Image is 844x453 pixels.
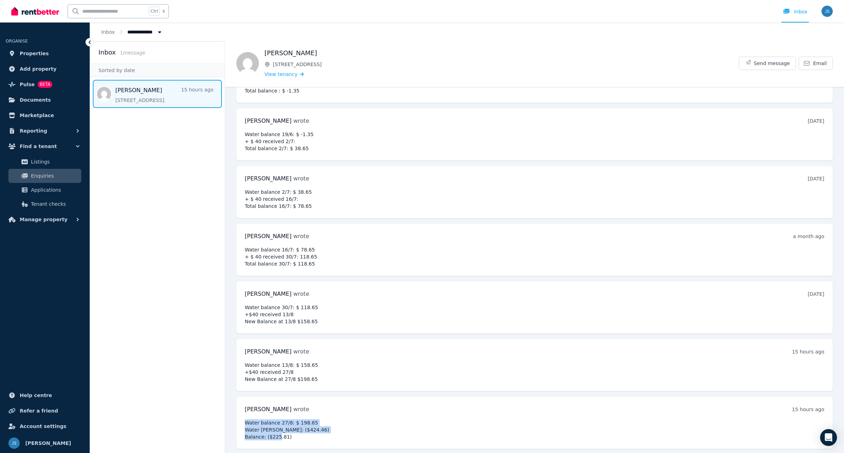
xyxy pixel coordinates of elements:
button: Manage property [6,212,84,226]
span: Documents [20,96,51,104]
span: Account settings [20,422,66,430]
button: Find a tenant [6,139,84,153]
a: Email [799,57,833,70]
span: Reporting [20,127,47,135]
div: Inbox [783,8,807,15]
img: Jason Strange [8,438,20,449]
pre: Water balance 13/8: $ 158.65 +$40 received 27/8 New Balance at 27/8 $198.65 [245,362,824,383]
time: 15 hours ago [792,349,824,355]
span: Listings [31,158,78,166]
span: Help centre [20,391,52,400]
span: BETA [38,81,52,88]
span: Properties [20,49,49,58]
span: [PERSON_NAME] [245,175,292,182]
a: Tenant checks [8,197,81,211]
a: View tenancy [264,71,304,78]
a: Help centre [6,388,84,402]
pre: Water balance 16/7: $ 78.65 + $ 40 received 30/7: 118.65 Total balance 30/7: $ 118.65 [245,246,824,267]
span: Applications [31,186,78,194]
time: 15 hours ago [792,407,824,412]
span: [STREET_ADDRESS] [273,61,739,68]
nav: Message list [90,77,225,111]
span: Marketplace [20,111,54,120]
pre: Water balance 27/8: $ 198.65 Water [PERSON_NAME]: ($424.46) Balance: ($225.81) [245,419,824,440]
span: wrote [293,233,309,240]
pre: Water balance 2/7: $ 38.65 + $ 40 received 16/7: Total balance 16/7: $ 78.65 [245,189,824,210]
span: wrote [293,291,309,297]
span: Pulse [20,80,35,89]
a: PulseBETA [6,77,84,91]
span: [PERSON_NAME] [25,439,71,447]
h1: [PERSON_NAME] [264,48,739,58]
time: [DATE] [808,118,824,124]
span: 1 message [120,50,145,56]
span: [PERSON_NAME] [245,117,292,124]
span: [PERSON_NAME] [245,406,292,413]
a: Marketplace [6,108,84,122]
a: Applications [8,183,81,197]
img: RentBetter [11,6,59,17]
button: Send message [739,57,796,70]
span: [PERSON_NAME] [245,233,292,240]
span: [PERSON_NAME] [245,291,292,297]
a: Inbox [101,29,115,35]
span: k [162,8,165,14]
span: Find a tenant [20,142,57,151]
a: Properties [6,46,84,60]
img: Danielle Hamilton [236,52,259,75]
a: Add property [6,62,84,76]
span: Enquiries [31,172,78,180]
span: View tenancy [264,71,298,78]
span: Tenant checks [31,200,78,208]
span: ORGANISE [6,39,28,44]
span: [PERSON_NAME] [245,348,292,355]
a: [PERSON_NAME]15 hours ago[STREET_ADDRESS]. [115,86,213,104]
span: Ctrl [149,7,160,16]
h2: Inbox [98,47,116,57]
img: Jason Strange [821,6,833,17]
span: Email [813,60,827,67]
span: Add property [20,65,57,73]
a: Account settings [6,419,84,433]
a: Listings [8,155,81,169]
div: Open Intercom Messenger [820,429,837,446]
span: wrote [293,406,309,413]
pre: Water balance 30/7: $ 118.65 +$40 received 13/8 New Balance at 13/8 $158.65 [245,304,824,325]
span: wrote [293,117,309,124]
button: Reporting [6,124,84,138]
time: [DATE] [808,176,824,181]
div: Sorted by date [90,64,225,77]
pre: Water balance 19/6: $ -1.35 + $ 40 received 2/7: Total balance 2/7: $ 38.65 [245,131,824,152]
time: [DATE] [808,291,824,297]
a: Enquiries [8,169,81,183]
a: Refer a friend [6,404,84,418]
nav: Breadcrumb [90,23,174,41]
span: wrote [293,348,309,355]
time: a month ago [793,234,824,239]
span: Refer a friend [20,407,58,415]
span: Manage property [20,215,68,224]
span: Send message [754,60,790,67]
a: Documents [6,93,84,107]
span: wrote [293,175,309,182]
